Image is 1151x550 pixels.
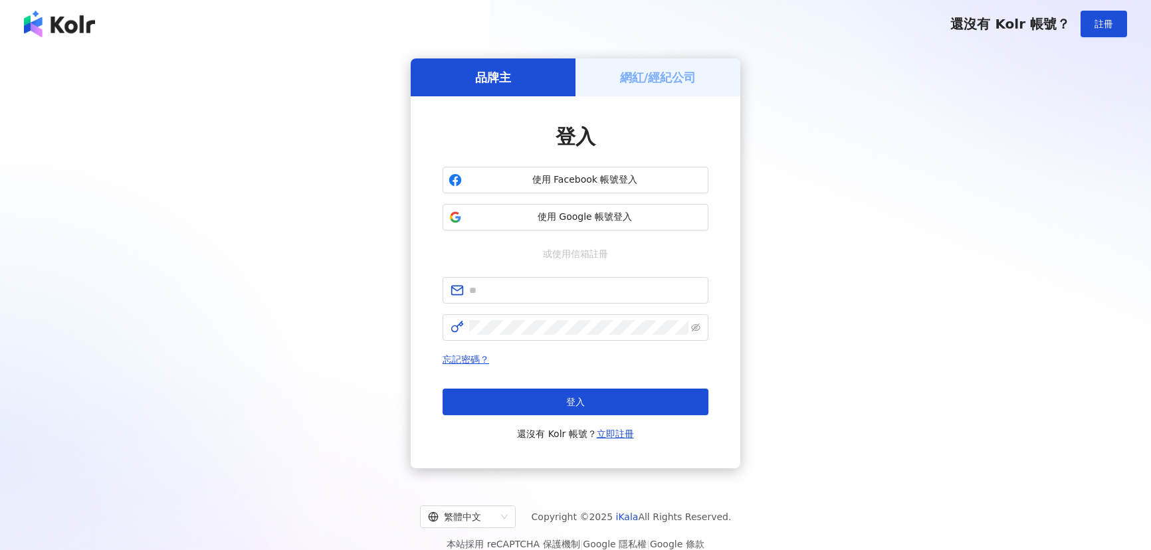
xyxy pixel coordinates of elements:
div: 繁體中文 [428,506,496,527]
a: iKala [616,511,639,522]
button: 使用 Google 帳號登入 [443,204,708,230]
h5: 網紅/經紀公司 [620,69,696,86]
span: 還沒有 Kolr 帳號？ [950,16,1070,32]
span: 還沒有 Kolr 帳號？ [517,426,634,442]
img: logo [24,11,95,37]
span: 或使用信箱註冊 [534,246,617,261]
span: 登入 [556,125,595,148]
span: 登入 [566,397,585,407]
span: 使用 Google 帳號登入 [467,211,702,224]
button: 註冊 [1081,11,1127,37]
span: | [647,539,650,549]
span: 使用 Facebook 帳號登入 [467,173,702,187]
button: 登入 [443,389,708,415]
span: eye-invisible [691,323,700,332]
a: Google 隱私權 [583,539,647,549]
a: Google 條款 [650,539,704,549]
button: 使用 Facebook 帳號登入 [443,167,708,193]
h5: 品牌主 [475,69,511,86]
span: Copyright © 2025 All Rights Reserved. [532,509,732,525]
a: 忘記密碼？ [443,354,489,365]
a: 立即註冊 [597,428,634,439]
span: 註冊 [1095,19,1113,29]
span: | [580,539,583,549]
